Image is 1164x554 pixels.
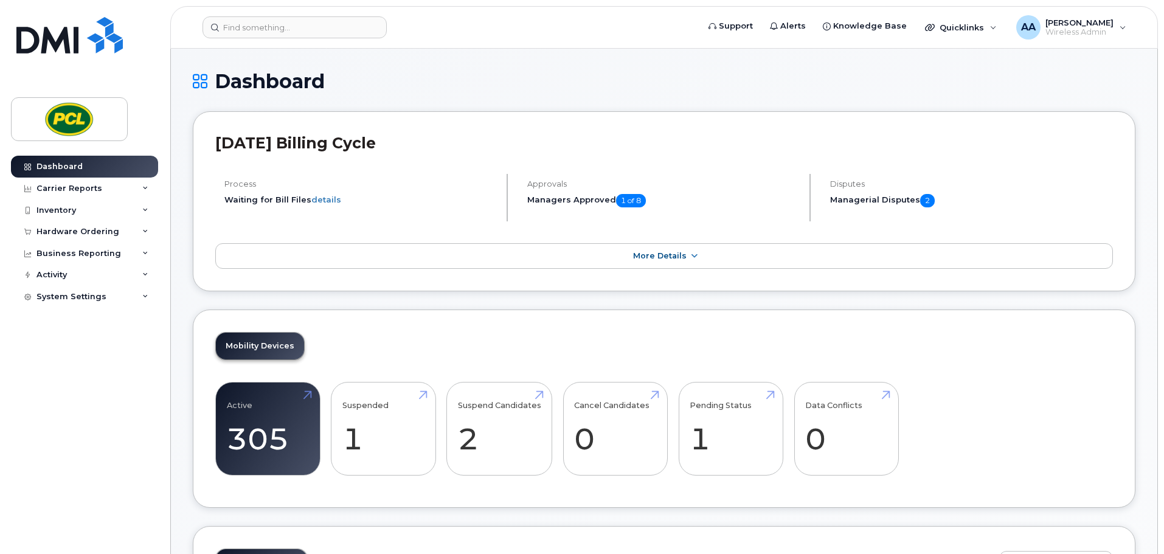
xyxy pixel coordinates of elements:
[224,194,496,206] li: Waiting for Bill Files
[616,194,646,207] span: 1 of 8
[830,179,1113,189] h4: Disputes
[458,389,541,469] a: Suspend Candidates 2
[527,194,799,207] h5: Managers Approved
[527,179,799,189] h4: Approvals
[920,194,935,207] span: 2
[224,179,496,189] h4: Process
[805,389,887,469] a: Data Conflicts 0
[216,333,304,359] a: Mobility Devices
[690,389,772,469] a: Pending Status 1
[227,389,309,469] a: Active 305
[193,71,1135,92] h1: Dashboard
[215,134,1113,152] h2: [DATE] Billing Cycle
[342,389,424,469] a: Suspended 1
[574,389,656,469] a: Cancel Candidates 0
[633,251,687,260] span: More Details
[311,195,341,204] a: details
[830,194,1113,207] h5: Managerial Disputes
